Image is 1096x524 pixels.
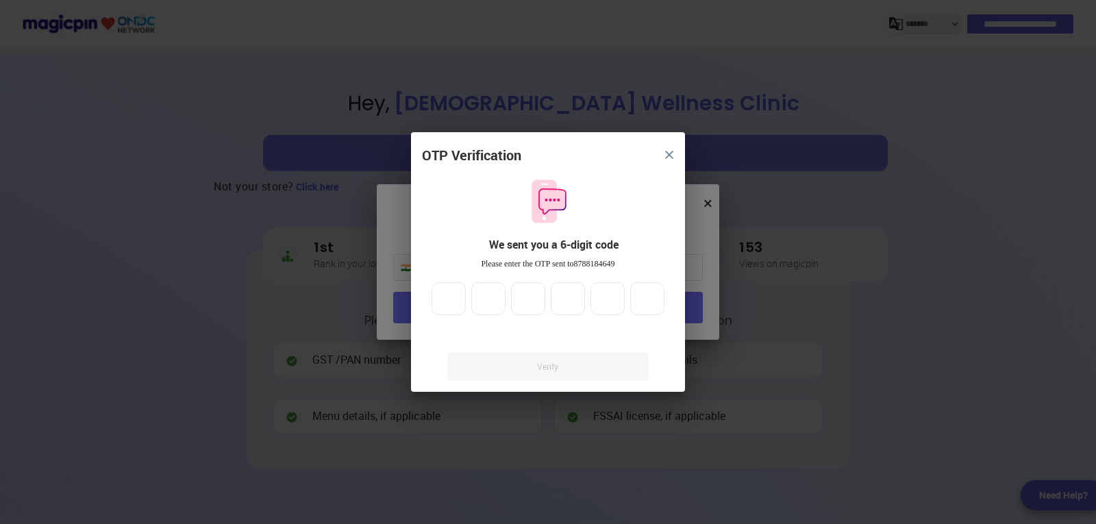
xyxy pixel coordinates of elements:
div: We sent you a 6-digit code [433,237,674,253]
button: close [657,142,682,167]
img: otpMessageIcon.11fa9bf9.svg [525,178,571,225]
div: OTP Verification [422,146,521,166]
img: 8zTxi7IzMsfkYqyYgBgfvSHvmzQA9juT1O3mhMgBDT8p5s20zMZ2JbefE1IEBlkXHwa7wAFxGwdILBLhkAAAAASUVORK5CYII= [665,151,673,159]
div: Please enter the OTP sent to 8788184649 [422,258,674,270]
a: Verify [447,353,649,381]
